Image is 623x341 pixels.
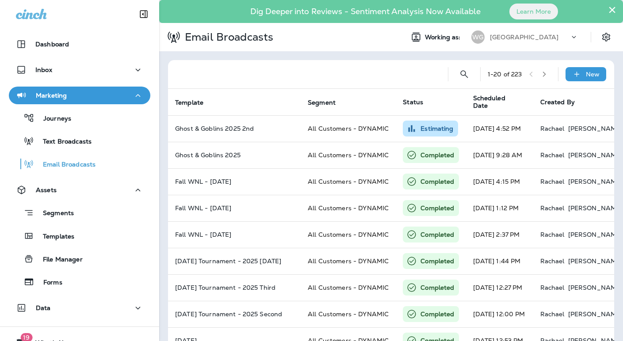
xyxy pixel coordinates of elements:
p: [PERSON_NAME] [568,178,623,185]
button: Text Broadcasts [9,132,150,150]
p: 4th of July Tournament - 2025 Third [175,284,294,291]
span: Working as: [425,34,462,41]
button: Forms [9,273,150,291]
p: Completed [420,283,454,292]
button: Learn More [509,4,558,19]
span: Segment [308,99,336,106]
p: Fall WNL - 7/17/25 [175,231,294,238]
span: Segment [308,99,347,106]
p: [PERSON_NAME] [568,284,623,291]
p: Text Broadcasts [34,138,92,146]
span: Template [175,99,215,106]
button: Segments [9,203,150,222]
p: Completed [420,230,454,239]
td: [DATE] 1:12 PM [466,195,533,221]
p: Templates [34,233,74,241]
p: Journeys [34,115,71,123]
p: 4th of July Tournament - 2025 Second [175,311,294,318]
p: Dig Deeper into Reviews - Sentiment Analysis Now Available [225,10,506,13]
button: Data [9,299,150,317]
p: Rachael [540,284,565,291]
p: Completed [420,177,454,186]
button: Dashboard [9,35,150,53]
span: Status [403,98,423,106]
button: Assets [9,181,150,199]
p: [PERSON_NAME] [568,205,623,212]
div: WG [471,30,485,44]
td: [DATE] 4:52 PM [466,115,533,142]
div: 1 - 20 of 223 [488,71,522,78]
p: Fall WNL - 7/17/25 [175,205,294,212]
p: Fall WNL - 8/7/25 [175,178,294,185]
td: [DATE] 4:15 PM [466,168,533,195]
p: [GEOGRAPHIC_DATA] [490,34,558,41]
span: All Customers - DYNAMIC [308,151,389,159]
button: Templates [9,227,150,245]
p: Rachael [540,231,565,238]
p: Dashboard [35,41,69,48]
p: 4th of July Tournament - 2025 6/26/25 [175,258,294,265]
p: Assets [36,186,57,193]
p: Rachael [540,205,565,212]
span: All Customers - DYNAMIC [308,125,389,133]
span: Scheduled Date [473,95,518,110]
button: Close [608,3,616,17]
button: Settings [598,29,614,45]
span: Template [175,99,203,106]
span: Created By [540,98,575,106]
span: Scheduled Date [473,95,530,110]
button: Journeys [9,109,150,127]
p: Segments [34,209,74,218]
p: Completed [420,204,454,212]
button: Collapse Sidebar [131,5,156,23]
p: Inbox [35,66,52,73]
p: File Manager [34,256,83,264]
span: All Customers - DYNAMIC [308,178,389,186]
p: [PERSON_NAME] [568,152,623,159]
p: Forms [34,279,62,287]
p: Completed [420,257,454,265]
td: [DATE] 12:00 PM [466,301,533,327]
button: Search Email Broadcasts [455,65,473,83]
p: Marketing [36,92,67,99]
p: Email Broadcasts [181,30,273,44]
button: File Manager [9,250,150,268]
p: Rachael [540,125,565,132]
p: Ghost & Goblins 2025 [175,152,294,159]
p: Data [36,304,51,311]
button: Marketing [9,87,150,104]
p: Estimating [420,124,453,133]
p: [PERSON_NAME] [568,231,623,238]
p: Rachael [540,258,565,265]
p: [PERSON_NAME] [568,125,623,132]
p: Email Broadcasts [34,161,96,169]
button: Inbox [9,61,150,79]
p: Completed [420,310,454,318]
p: Ghost & Goblins 2025 2nd [175,125,294,132]
td: [DATE] 9:28 AM [466,142,533,168]
span: All Customers - DYNAMIC [308,310,389,318]
p: Rachael [540,178,565,185]
span: All Customers - DYNAMIC [308,257,389,265]
td: [DATE] 2:37 PM [466,221,533,248]
p: [PERSON_NAME] [568,258,623,265]
p: Rachael [540,311,565,318]
p: New [586,71,600,78]
td: [DATE] 1:44 PM [466,248,533,274]
td: [DATE] 12:27 PM [466,274,533,301]
span: All Customers - DYNAMIC [308,204,389,212]
p: Rachael [540,152,565,159]
button: Email Broadcasts [9,155,150,173]
span: All Customers - DYNAMIC [308,284,389,292]
p: [PERSON_NAME] [568,311,623,318]
p: Completed [420,151,454,159]
span: All Customers - DYNAMIC [308,231,389,239]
